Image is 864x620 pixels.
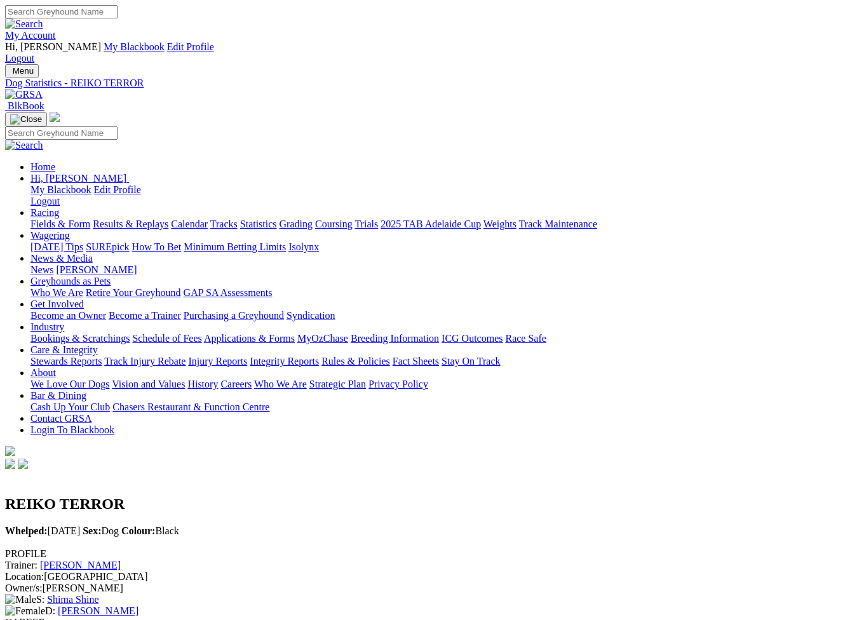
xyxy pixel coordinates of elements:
a: Shima Shine [47,594,98,605]
a: BlkBook [5,100,44,111]
div: Wagering [30,241,859,253]
a: Edit Profile [167,41,214,52]
a: How To Bet [132,241,182,252]
span: Hi, [PERSON_NAME] [30,173,126,184]
a: Statistics [240,219,277,229]
a: Race Safe [505,333,546,344]
div: Racing [30,219,859,230]
a: Privacy Policy [368,379,428,389]
span: D: [5,605,55,616]
span: Black [121,525,179,536]
a: [DATE] Tips [30,241,83,252]
img: GRSA [5,89,43,100]
a: History [187,379,218,389]
button: Toggle navigation [5,64,39,77]
a: My Blackbook [30,184,91,195]
span: Dog [83,525,119,536]
div: Get Involved [30,310,859,321]
a: Breeding Information [351,333,439,344]
a: Racing [30,207,59,218]
a: Who We Are [30,287,83,298]
a: News [30,264,53,275]
a: We Love Our Dogs [30,379,109,389]
img: facebook.svg [5,459,15,469]
a: Contact GRSA [30,413,91,424]
div: Care & Integrity [30,356,859,367]
a: Dog Statistics - REIKO TERROR [5,77,859,89]
div: Hi, [PERSON_NAME] [30,184,859,207]
a: 2025 TAB Adelaide Cup [381,219,481,229]
span: Location: [5,571,44,582]
a: Logout [5,53,34,64]
button: Toggle navigation [5,112,47,126]
a: Results & Replays [93,219,168,229]
b: Whelped: [5,525,48,536]
a: Stay On Track [442,356,500,367]
a: Edit Profile [94,184,141,195]
a: Calendar [171,219,208,229]
a: Bar & Dining [30,390,86,401]
a: Track Injury Rebate [104,356,186,367]
img: logo-grsa-white.png [50,112,60,122]
div: News & Media [30,264,859,276]
a: Cash Up Your Club [30,401,110,412]
div: Bar & Dining [30,401,859,413]
img: Search [5,18,43,30]
a: Home [30,161,55,172]
a: Schedule of Fees [132,333,201,344]
div: About [30,379,859,390]
a: Minimum Betting Limits [184,241,286,252]
a: Injury Reports [188,356,247,367]
span: BlkBook [8,100,44,111]
a: Careers [220,379,252,389]
a: Tracks [210,219,238,229]
a: News & Media [30,253,93,264]
a: Bookings & Scratchings [30,333,130,344]
a: Become an Owner [30,310,106,321]
a: About [30,367,56,378]
input: Search [5,5,118,18]
a: Wagering [30,230,70,241]
a: Care & Integrity [30,344,98,355]
a: Trials [354,219,378,229]
a: [PERSON_NAME] [56,264,137,275]
a: Vision and Values [112,379,185,389]
a: Get Involved [30,299,84,309]
a: Coursing [315,219,353,229]
a: Retire Your Greyhound [86,287,181,298]
div: PROFILE [5,548,859,560]
span: Trainer: [5,560,37,570]
span: Hi, [PERSON_NAME] [5,41,101,52]
div: Industry [30,333,859,344]
img: logo-grsa-white.png [5,446,15,456]
a: Logout [30,196,60,206]
a: GAP SA Assessments [184,287,273,298]
a: Stewards Reports [30,356,102,367]
a: Purchasing a Greyhound [184,310,284,321]
a: Login To Blackbook [30,424,114,435]
a: Weights [483,219,516,229]
a: SUREpick [86,241,129,252]
span: [DATE] [5,525,80,536]
a: ICG Outcomes [442,333,503,344]
a: Become a Trainer [109,310,181,321]
a: Applications & Forms [204,333,295,344]
a: Grading [280,219,313,229]
div: Greyhounds as Pets [30,287,859,299]
img: Search [5,140,43,151]
a: [PERSON_NAME] [40,560,121,570]
div: [GEOGRAPHIC_DATA] [5,571,859,583]
div: [PERSON_NAME] [5,583,859,594]
h2: REIKO TERROR [5,495,859,513]
img: twitter.svg [18,459,28,469]
b: Sex: [83,525,101,536]
span: Menu [13,66,34,76]
a: Fields & Form [30,219,90,229]
a: MyOzChase [297,333,348,344]
a: Chasers Restaurant & Function Centre [112,401,269,412]
a: Track Maintenance [519,219,597,229]
a: Integrity Reports [250,356,319,367]
a: Isolynx [288,241,319,252]
a: Strategic Plan [309,379,366,389]
input: Search [5,126,118,140]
